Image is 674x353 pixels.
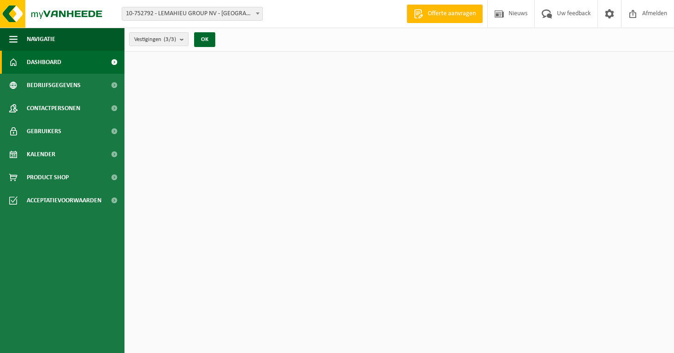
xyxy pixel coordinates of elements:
[27,51,61,74] span: Dashboard
[426,9,478,18] span: Offerte aanvragen
[27,97,80,120] span: Contactpersonen
[407,5,483,23] a: Offerte aanvragen
[122,7,263,21] span: 10-752792 - LEMAHIEU GROUP NV - GENT
[27,28,55,51] span: Navigatie
[122,7,262,20] span: 10-752792 - LEMAHIEU GROUP NV - GENT
[5,333,154,353] iframe: chat widget
[194,32,215,47] button: OK
[164,36,176,42] count: (3/3)
[27,166,69,189] span: Product Shop
[134,33,176,47] span: Vestigingen
[27,189,101,212] span: Acceptatievoorwaarden
[27,120,61,143] span: Gebruikers
[27,143,55,166] span: Kalender
[27,74,81,97] span: Bedrijfsgegevens
[129,32,189,46] button: Vestigingen(3/3)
